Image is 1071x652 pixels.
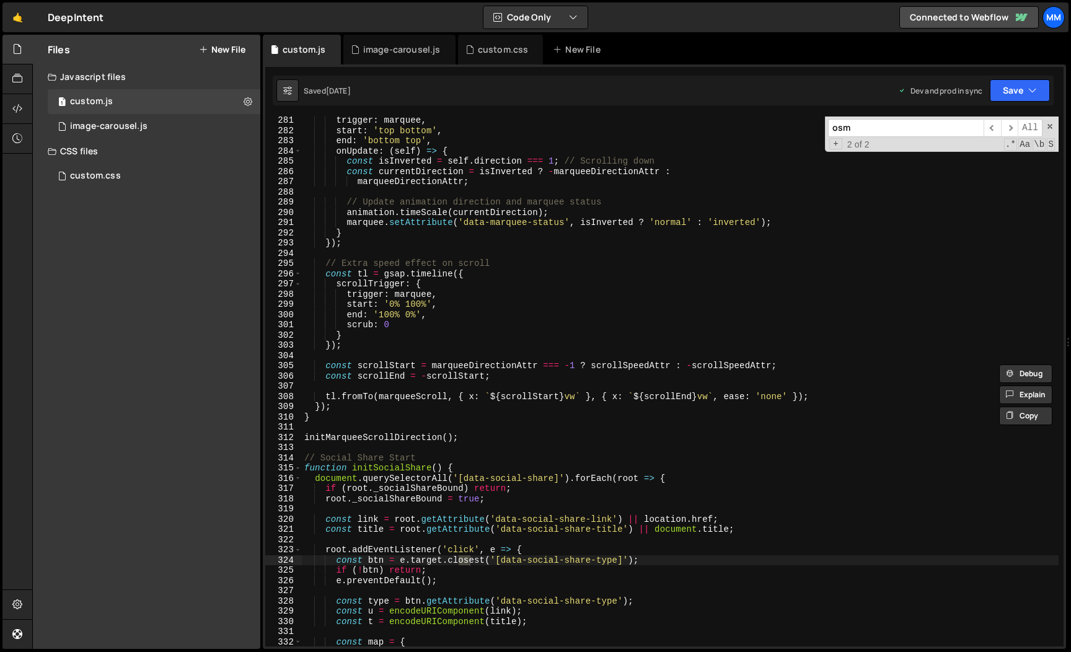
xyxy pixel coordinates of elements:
[1018,138,1031,151] span: CaseSensitive Search
[265,361,302,371] div: 305
[199,45,245,55] button: New File
[265,402,302,412] div: 309
[999,385,1052,404] button: Explain
[999,364,1052,383] button: Debug
[265,351,302,361] div: 304
[48,114,260,139] div: 16711/45799.js
[990,79,1050,102] button: Save
[265,545,302,555] div: 323
[58,98,66,108] span: 1
[363,43,441,56] div: image-carousel.js
[265,617,302,627] div: 330
[265,392,302,402] div: 308
[265,474,302,484] div: 316
[265,443,302,453] div: 313
[829,138,842,150] span: Toggle Replace mode
[265,381,302,392] div: 307
[265,606,302,617] div: 329
[265,494,302,504] div: 318
[48,89,260,114] div: 16711/45679.js
[283,43,325,56] div: custom.js
[265,249,302,259] div: 294
[1004,138,1017,151] span: RegExp Search
[265,535,302,545] div: 322
[265,187,302,198] div: 288
[265,330,302,341] div: 302
[265,576,302,586] div: 326
[265,156,302,167] div: 285
[265,289,302,300] div: 298
[265,412,302,423] div: 310
[70,121,148,132] div: image-carousel.js
[48,10,104,25] div: DeepIntent
[265,115,302,126] div: 281
[265,555,302,566] div: 324
[265,371,302,382] div: 306
[265,463,302,474] div: 315
[265,197,302,208] div: 289
[1001,119,1018,137] span: ​
[265,146,302,157] div: 284
[265,504,302,514] div: 319
[984,119,1001,137] span: ​
[265,453,302,464] div: 314
[265,136,302,146] div: 283
[265,637,302,648] div: 332
[265,126,302,136] div: 282
[478,43,529,56] div: custom.css
[265,299,302,310] div: 299
[48,164,260,188] : 16711/45677.css
[70,96,113,107] div: custom.js
[304,86,351,96] div: Saved
[265,310,302,320] div: 300
[70,170,121,182] div: custom.css
[999,407,1052,425] button: Copy
[265,514,302,525] div: 320
[265,433,302,443] div: 312
[265,586,302,596] div: 327
[842,139,875,150] span: 2 of 2
[483,6,588,29] button: Code Only
[265,422,302,433] div: 311
[898,86,982,96] div: Dev and prod in sync
[2,2,33,32] a: 🤙
[265,177,302,187] div: 287
[828,119,984,137] input: Search for
[48,43,70,56] h2: Files
[265,238,302,249] div: 293
[553,43,605,56] div: New File
[265,483,302,494] div: 317
[1033,138,1046,151] span: Whole Word Search
[265,565,302,576] div: 325
[265,208,302,218] div: 290
[265,596,302,607] div: 328
[265,627,302,637] div: 331
[265,269,302,280] div: 296
[33,64,260,89] div: Javascript files
[1047,138,1055,151] span: Search In Selection
[265,340,302,351] div: 303
[265,218,302,228] div: 291
[265,167,302,177] div: 286
[1018,119,1042,137] span: Alt-Enter
[1042,6,1065,29] a: mm
[265,524,302,535] div: 321
[33,139,260,164] div: CSS files
[265,320,302,330] div: 301
[899,6,1039,29] a: Connected to Webflow
[265,228,302,239] div: 292
[265,258,302,269] div: 295
[265,279,302,289] div: 297
[326,86,351,96] div: [DATE]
